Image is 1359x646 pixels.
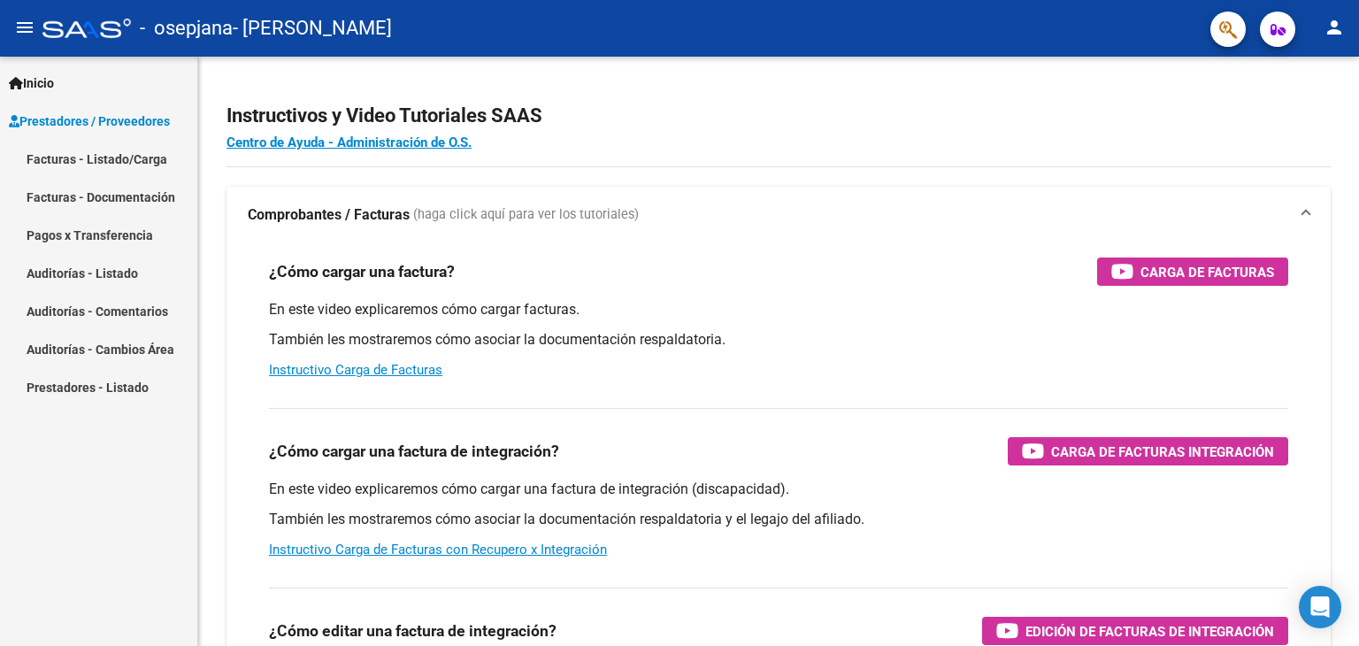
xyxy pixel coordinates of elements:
[269,300,1288,319] p: En este video explicaremos cómo cargar facturas.
[982,617,1288,645] button: Edición de Facturas de integración
[269,362,442,378] a: Instructivo Carga de Facturas
[9,73,54,93] span: Inicio
[226,99,1331,133] h2: Instructivos y Video Tutoriales SAAS
[413,205,639,225] span: (haga click aquí para ver los tutoriales)
[269,510,1288,529] p: También les mostraremos cómo asociar la documentación respaldatoria y el legajo del afiliado.
[248,205,410,225] strong: Comprobantes / Facturas
[269,619,557,643] h3: ¿Cómo editar una factura de integración?
[269,330,1288,350] p: También les mostraremos cómo asociar la documentación respaldatoria.
[269,259,455,284] h3: ¿Cómo cargar una factura?
[1097,258,1288,286] button: Carga de Facturas
[1008,437,1288,465] button: Carga de Facturas Integración
[1051,441,1274,463] span: Carga de Facturas Integración
[9,112,170,131] span: Prestadores / Proveedores
[226,135,472,150] a: Centro de Ayuda - Administración de O.S.
[233,9,392,48] span: - [PERSON_NAME]
[140,9,233,48] span: - osepjana
[14,17,35,38] mat-icon: menu
[1140,261,1274,283] span: Carga de Facturas
[1299,586,1341,628] div: Open Intercom Messenger
[269,439,559,464] h3: ¿Cómo cargar una factura de integración?
[1025,620,1274,642] span: Edición de Facturas de integración
[1324,17,1345,38] mat-icon: person
[269,480,1288,499] p: En este video explicaremos cómo cargar una factura de integración (discapacidad).
[269,542,607,558] a: Instructivo Carga de Facturas con Recupero x Integración
[226,187,1331,243] mat-expansion-panel-header: Comprobantes / Facturas (haga click aquí para ver los tutoriales)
